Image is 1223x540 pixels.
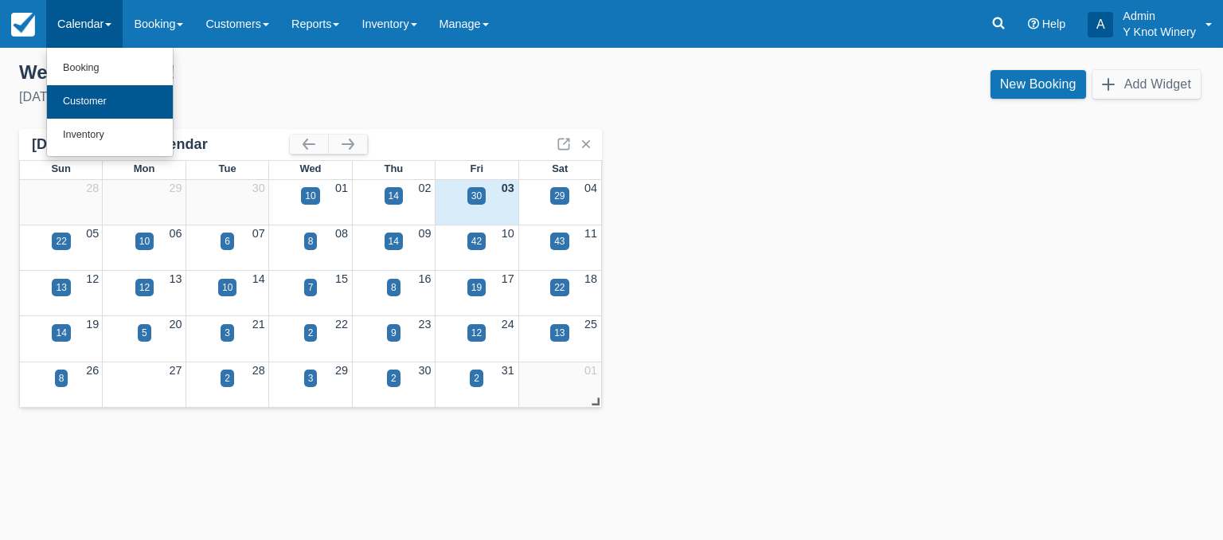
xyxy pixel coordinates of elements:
[502,318,514,331] a: 24
[51,162,70,174] span: Sun
[1042,18,1066,30] span: Help
[502,182,514,194] a: 03
[86,318,99,331] a: 19
[389,234,399,248] div: 14
[252,318,265,331] a: 21
[335,182,348,194] a: 01
[222,280,232,295] div: 10
[471,280,482,295] div: 19
[335,364,348,377] a: 29
[305,189,315,203] div: 10
[86,272,99,285] a: 12
[225,234,230,248] div: 6
[584,227,597,240] a: 11
[554,189,565,203] div: 29
[56,280,66,295] div: 13
[335,272,348,285] a: 15
[11,13,35,37] img: checkfront-main-nav-mini-logo.png
[584,272,597,285] a: 18
[252,227,265,240] a: 07
[19,88,599,107] div: [DATE]
[1088,12,1113,37] div: A
[1123,24,1196,40] p: Y Knot Winery
[225,371,230,385] div: 2
[219,162,236,174] span: Tue
[299,162,321,174] span: Wed
[1028,18,1039,29] i: Help
[554,234,565,248] div: 43
[56,326,66,340] div: 14
[252,272,265,285] a: 14
[252,364,265,377] a: 28
[1092,70,1201,99] button: Add Widget
[47,85,173,119] a: Customer
[19,61,599,84] div: Welcome , Admin !
[56,234,66,248] div: 22
[584,318,597,331] a: 25
[554,280,565,295] div: 22
[142,326,147,340] div: 5
[308,234,314,248] div: 8
[391,371,397,385] div: 2
[86,182,99,194] a: 28
[552,162,568,174] span: Sat
[225,326,230,340] div: 3
[308,371,314,385] div: 3
[308,326,314,340] div: 2
[418,318,431,331] a: 23
[418,182,431,194] a: 02
[86,227,99,240] a: 05
[335,318,348,331] a: 22
[584,364,597,377] a: 01
[86,364,99,377] a: 26
[554,326,565,340] div: 13
[502,272,514,285] a: 17
[471,189,482,203] div: 30
[1123,8,1196,24] p: Admin
[418,364,431,377] a: 30
[391,280,397,295] div: 8
[385,162,404,174] span: Thu
[471,326,482,340] div: 12
[418,272,431,285] a: 16
[502,227,514,240] a: 10
[471,162,484,174] span: Fri
[170,272,182,285] a: 13
[59,371,64,385] div: 8
[139,280,150,295] div: 12
[47,52,173,85] a: Booking
[170,364,182,377] a: 27
[471,234,482,248] div: 42
[139,234,150,248] div: 10
[418,227,431,240] a: 09
[335,227,348,240] a: 08
[46,48,174,157] ul: Calendar
[252,182,265,194] a: 30
[32,135,290,154] div: [DATE] Booking Calendar
[170,318,182,331] a: 20
[170,227,182,240] a: 06
[991,70,1086,99] a: New Booking
[134,162,155,174] span: Mon
[502,364,514,377] a: 31
[170,182,182,194] a: 29
[391,326,397,340] div: 9
[584,182,597,194] a: 04
[308,280,314,295] div: 7
[389,189,399,203] div: 14
[474,371,479,385] div: 2
[47,119,173,152] a: Inventory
